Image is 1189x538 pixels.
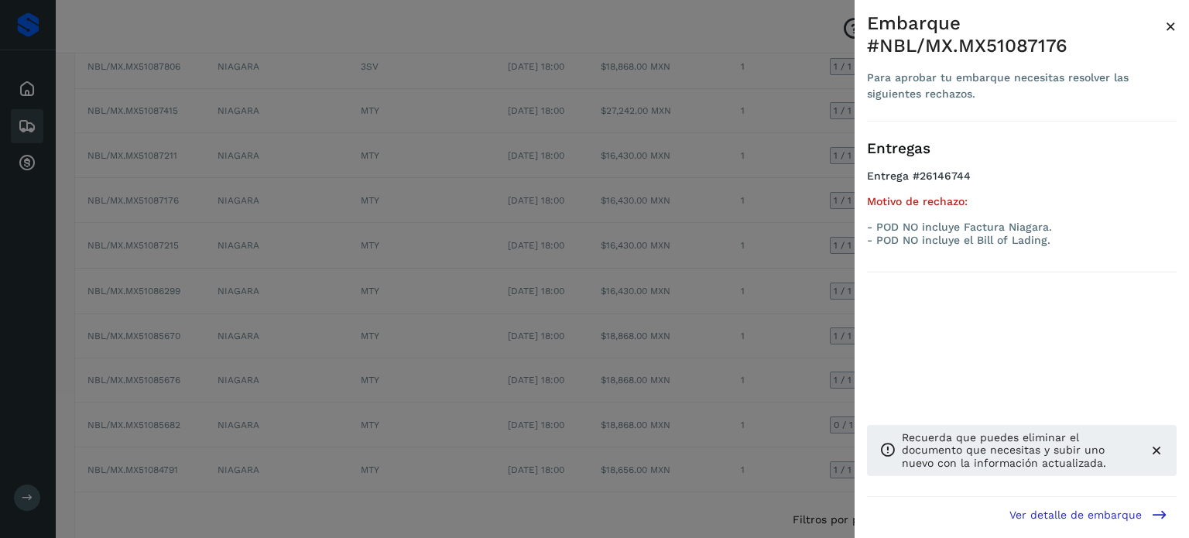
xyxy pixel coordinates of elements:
p: - POD NO incluye Factura Niagara. - POD NO incluye el Bill of Lading. [867,221,1177,247]
h5: Motivo de rechazo: [867,195,1177,208]
span: × [1165,15,1177,37]
button: Close [1165,12,1177,40]
button: Ver detalle de embarque [1000,497,1177,532]
h3: Entregas [867,140,1177,158]
p: Recuerda que puedes eliminar el documento que necesitas y subir uno nuevo con la información actu... [902,431,1136,470]
div: Para aprobar tu embarque necesitas resolver las siguientes rechazos. [867,70,1165,102]
h4: Entrega #26146744 [867,170,1177,195]
span: Ver detalle de embarque [1009,509,1142,520]
div: Embarque #NBL/MX.MX51087176 [867,12,1165,57]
